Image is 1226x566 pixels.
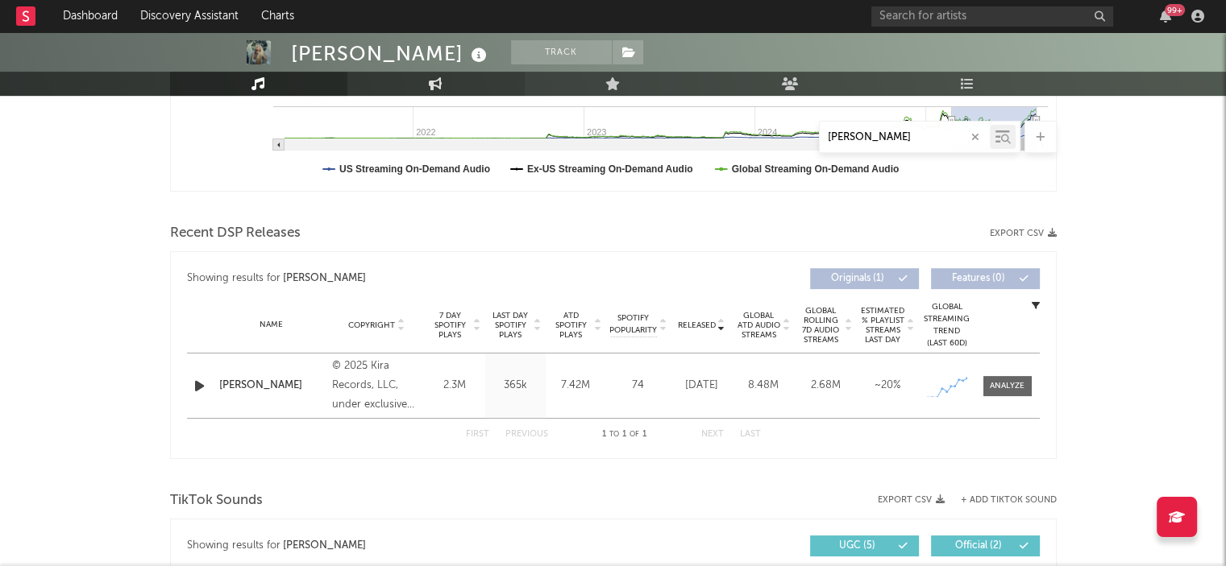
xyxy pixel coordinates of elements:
button: Track [511,40,612,64]
div: [PERSON_NAME] [283,269,366,288]
button: UGC(5) [810,535,919,556]
span: of [630,431,639,438]
span: Global ATD Audio Streams [737,311,781,340]
div: 7.42M [550,378,602,394]
button: + Add TikTok Sound [945,496,1057,505]
div: 2.68M [799,378,853,394]
div: Showing results for [187,535,613,556]
span: Estimated % Playlist Streams Last Day [861,306,905,345]
span: Spotify Popularity [609,312,657,337]
span: Features ( 0 ) [941,274,1016,283]
div: 2.3M [429,378,481,394]
div: [DATE] [675,378,729,394]
div: [PERSON_NAME] [291,40,491,67]
div: Global Streaming Trend (Last 60D) [923,301,971,349]
button: Export CSV [878,495,945,505]
div: 365k [489,378,542,394]
div: Name [219,319,325,331]
div: 99 + [1165,4,1185,16]
span: Recent DSP Releases [170,224,301,243]
div: © 2025 Kira Records, LLC, under exclusive license to Warner Music Latina Inc. [332,357,420,415]
button: First [466,430,489,439]
div: Showing results for [187,268,613,289]
button: 99+ [1160,10,1171,23]
button: Originals(1) [810,268,919,289]
span: UGC ( 5 ) [821,541,895,551]
text: Global Streaming On-Demand Audio [731,163,899,175]
span: Originals ( 1 ) [821,274,895,283]
button: Last [740,430,761,439]
div: 74 [610,378,667,394]
span: 7 Day Spotify Plays [429,311,472,340]
button: Official(2) [931,535,1040,556]
div: 1 1 1 [580,425,669,444]
text: US Streaming On-Demand Audio [339,163,490,175]
button: Next [701,430,724,439]
div: 8.48M [737,378,791,394]
span: to [609,431,619,438]
input: Search by song name or URL [820,131,990,144]
button: Features(0) [931,268,1040,289]
span: Released [678,320,716,330]
text: Ex-US Streaming On-Demand Audio [526,163,692,175]
span: ATD Spotify Plays [550,311,592,340]
button: Export CSV [990,229,1057,238]
span: Official ( 2 ) [941,541,1016,551]
div: ~ 20 % [861,378,915,394]
button: + Add TikTok Sound [961,496,1057,505]
span: Copyright [348,320,395,330]
button: Previous [505,430,548,439]
span: Global Rolling 7D Audio Streams [799,306,843,345]
span: Last Day Spotify Plays [489,311,532,340]
a: [PERSON_NAME] [219,378,325,394]
input: Search for artists [871,6,1113,27]
div: [PERSON_NAME] [283,536,366,556]
span: TikTok Sounds [170,491,263,510]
